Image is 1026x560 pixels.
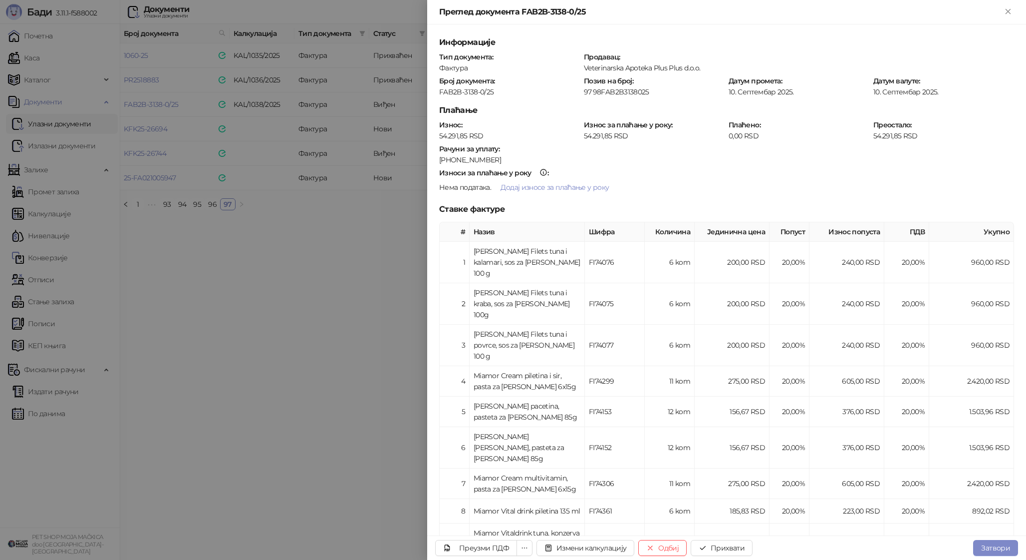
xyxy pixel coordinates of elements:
strong: Датум валуте : [873,76,920,85]
strong: Износ за плаћање у року : [584,120,673,129]
td: 2 [440,283,470,325]
div: Износи за плаћање у року [439,169,531,176]
td: 20,00% [769,499,809,524]
strong: Преостало : [873,120,912,129]
h5: Ставке фактуре [439,203,1014,215]
div: 10. Септембар 2025. [728,87,870,96]
button: Затвори [973,540,1018,556]
strong: Износ : [439,120,462,129]
td: 9 [440,524,470,554]
div: [PERSON_NAME] Filets tuna i kraba, sos za [PERSON_NAME] 100g [474,287,580,320]
td: 3 [440,325,470,366]
td: 892,02 RSD [929,499,1014,524]
td: 156,67 RSD [695,397,769,427]
strong: Рачуни за уплату : [439,144,500,153]
strong: : [439,168,548,177]
span: 20,00 % [902,258,925,267]
div: [PERSON_NAME] Filets tuna i povrce, sos za [PERSON_NAME] 100 g [474,329,580,362]
button: Одбиј [638,540,687,556]
div: Miamor Vital drink piletina 135 ml [474,506,580,517]
div: FAB2B-3138-0/25 [438,87,581,96]
td: 223,00 RSD [809,524,884,554]
td: FI74153 [585,397,645,427]
td: 12 kom [645,397,695,427]
div: 54.291,85 RSD [438,131,581,140]
div: [PHONE_NUMBER] [439,155,1014,164]
h5: Плаћање [439,104,1014,116]
div: Преглед документа FAB2B-3138-0/25 [439,6,1002,18]
td: 892,02 RSD [929,524,1014,554]
td: FI74306 [585,469,645,499]
div: 54.291,85 RSD [872,131,1015,140]
td: 275,00 RSD [695,469,769,499]
th: # [440,222,470,242]
td: FI74075 [585,283,645,325]
td: FI74299 [585,366,645,397]
th: Попуст [769,222,809,242]
span: 20,00 % [902,534,925,543]
th: ПДВ [884,222,929,242]
h5: Информације [439,36,1014,48]
td: 960,00 RSD [929,283,1014,325]
th: Јединична цена [695,222,769,242]
td: 1 [440,242,470,283]
td: 156,67 RSD [695,427,769,469]
div: Miamor Vitaldrink tuna, konzerva za [PERSON_NAME] 135ml [474,528,580,550]
td: FI74076 [585,242,645,283]
td: 960,00 RSD [929,242,1014,283]
td: 4 [440,366,470,397]
span: ellipsis [521,545,528,552]
strong: Број документа : [439,76,495,85]
td: 240,00 RSD [809,283,884,325]
div: Miamor Cream multivitamin, pasta za [PERSON_NAME] 6x15g [474,473,580,495]
td: 185,83 RSD [695,499,769,524]
td: 5 [440,397,470,427]
td: 20,00% [769,397,809,427]
div: Фактура [438,63,581,72]
div: 10. Септембар 2025. [872,87,1015,96]
div: [PERSON_NAME] Filets tuna i kalamari, sos za [PERSON_NAME] 100 g [474,246,580,279]
td: 20,00% [769,325,809,366]
div: 0,00 RSD [728,131,870,140]
div: [PERSON_NAME] [PERSON_NAME], pasteta za [PERSON_NAME] 85g [474,431,580,464]
th: Количина [645,222,695,242]
th: Укупно [929,222,1014,242]
th: Назив [470,222,585,242]
span: 20,00 % [902,377,925,386]
td: 185,83 RSD [695,524,769,554]
td: 376,00 RSD [809,397,884,427]
td: 6 kom [645,242,695,283]
strong: Плаћено : [729,120,761,129]
strong: Продавац : [584,52,620,61]
td: 6 kom [645,325,695,366]
button: Прихвати [691,540,753,556]
td: 376,00 RSD [809,427,884,469]
div: Преузми ПДФ [459,544,509,553]
a: Преузми ПДФ [435,540,517,556]
td: 1.503,96 RSD [929,397,1014,427]
button: Додај износе за плаћање у року [493,179,617,195]
th: Шифра [585,222,645,242]
td: 200,00 RSD [695,242,769,283]
td: 11 kom [645,366,695,397]
td: 20,00% [769,524,809,554]
td: 240,00 RSD [809,242,884,283]
td: FI74152 [585,427,645,469]
span: 20,00 % [902,507,925,516]
td: 20,00% [769,427,809,469]
div: 97 [583,87,592,96]
td: 20,00% [769,469,809,499]
th: Износ попуста [809,222,884,242]
td: 8 [440,499,470,524]
td: 2.420,00 RSD [929,469,1014,499]
td: 200,00 RSD [695,283,769,325]
strong: Датум промета : [729,76,782,85]
td: 200,00 RSD [695,325,769,366]
td: 20,00% [769,283,809,325]
td: 275,00 RSD [695,366,769,397]
td: 605,00 RSD [809,366,884,397]
div: [PERSON_NAME] pacetina, pasteta za [PERSON_NAME] 85g [474,401,580,423]
div: Veterinarska Apoteka Plus Plus d.o.o. [583,63,1014,72]
div: 54.291,85 RSD [583,131,726,140]
td: 1.503,96 RSD [929,427,1014,469]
